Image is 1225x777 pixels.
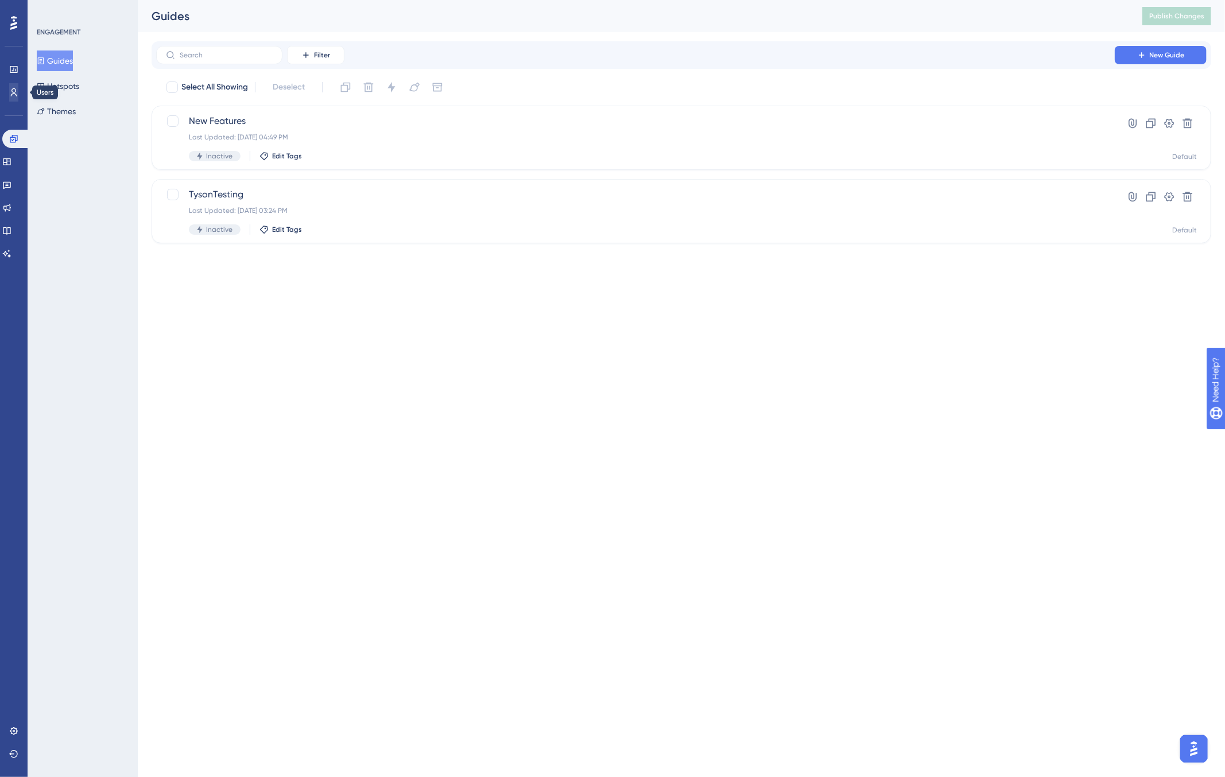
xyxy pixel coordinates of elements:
[189,114,1082,128] span: New Features
[1177,732,1211,766] iframe: UserGuiding AI Assistant Launcher
[314,50,330,60] span: Filter
[1172,152,1197,161] div: Default
[273,80,305,94] span: Deselect
[287,46,344,64] button: Filter
[1150,50,1185,60] span: New Guide
[1149,11,1204,21] span: Publish Changes
[262,77,315,98] button: Deselect
[1115,46,1207,64] button: New Guide
[272,225,302,234] span: Edit Tags
[152,8,1114,24] div: Guides
[37,76,79,96] button: Hotspots
[206,151,232,161] span: Inactive
[189,188,1082,201] span: TysonTesting
[37,50,73,71] button: Guides
[259,225,302,234] button: Edit Tags
[272,151,302,161] span: Edit Tags
[259,151,302,161] button: Edit Tags
[180,51,273,59] input: Search
[27,3,72,17] span: Need Help?
[189,206,1082,215] div: Last Updated: [DATE] 03:24 PM
[181,80,248,94] span: Select All Showing
[37,101,76,122] button: Themes
[1172,226,1197,235] div: Default
[189,133,1082,142] div: Last Updated: [DATE] 04:49 PM
[206,225,232,234] span: Inactive
[37,28,80,37] div: ENGAGEMENT
[1142,7,1211,25] button: Publish Changes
